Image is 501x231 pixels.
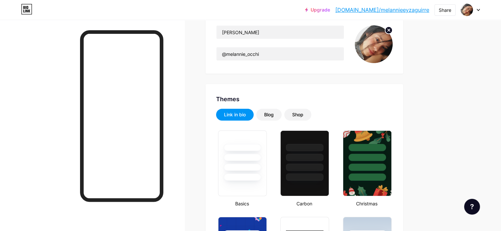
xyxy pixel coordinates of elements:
div: Shop [292,111,303,118]
a: [DOMAIN_NAME]/melannieeyzaguirre [335,6,429,14]
div: Carbon [278,200,330,207]
div: Basics [216,200,268,207]
div: Christmas [341,200,393,207]
div: Themes [216,95,393,104]
div: Share [439,7,451,13]
input: Bio [216,47,344,60]
img: melannie liz eyzaguirre flores [460,4,473,16]
div: Blog [264,111,274,118]
input: Name [216,26,344,39]
img: melannie liz eyzaguirre flores [355,25,393,63]
div: Link in bio [224,111,246,118]
a: Upgrade [305,7,330,12]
